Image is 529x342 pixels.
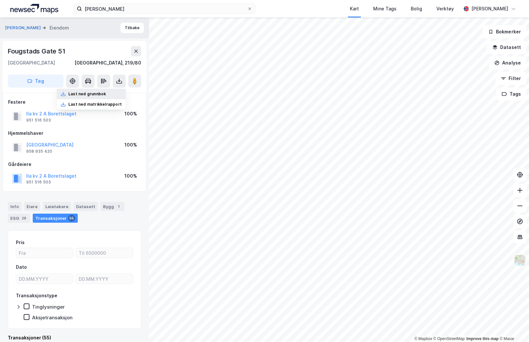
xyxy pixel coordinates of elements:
[514,254,526,266] img: Z
[5,25,42,31] button: [PERSON_NAME]
[16,274,73,284] input: DD.MM.YYYY
[100,202,124,211] div: Bygg
[16,239,25,246] div: Pris
[497,311,529,342] iframe: Chat Widget
[20,215,28,221] div: 28
[10,4,58,14] img: logo.a4113a55bc3d86da70a041830d287a7e.svg
[68,102,122,107] div: Last ned matrikkelrapport
[433,336,465,341] a: OpenStreetMap
[8,334,141,342] div: Transaksjoner (55)
[75,59,141,67] div: [GEOGRAPHIC_DATA], 219/80
[26,180,51,185] div: 951 516 503
[350,5,359,13] div: Kart
[82,4,247,14] input: Søk på adresse, matrikkel, gårdeiere, leietakere eller personer
[16,248,73,258] input: Fra
[8,98,141,106] div: Festere
[373,5,397,13] div: Mine Tags
[8,75,63,88] button: Tag
[497,311,529,342] div: Kontrollprogram for chat
[487,41,526,54] button: Datasett
[74,202,98,211] div: Datasett
[33,214,78,223] div: Transaksjoner
[24,202,40,211] div: Eiere
[76,248,133,258] input: Til 6500000
[466,336,499,341] a: Improve this map
[16,263,27,271] div: Dato
[43,202,71,211] div: Leietakere
[496,88,526,100] button: Tags
[8,46,67,56] div: Fougstads Gate 51
[76,274,133,284] input: DD.MM.YYYY
[8,202,21,211] div: Info
[414,336,432,341] a: Mapbox
[495,72,526,85] button: Filter
[124,141,137,149] div: 100%
[8,59,55,67] div: [GEOGRAPHIC_DATA]
[411,5,422,13] div: Bolig
[8,160,141,168] div: Gårdeiere
[483,25,526,38] button: Bokmerker
[436,5,454,13] div: Verktøy
[489,56,526,69] button: Analyse
[115,203,122,210] div: 1
[16,292,57,300] div: Transaksjonstype
[124,110,137,118] div: 100%
[124,172,137,180] div: 100%
[8,214,30,223] div: ESG
[32,304,65,310] div: Tinglysninger
[32,314,73,321] div: Aksjetransaksjon
[26,118,51,123] div: 951 516 503
[50,24,69,32] div: Eiendom
[121,23,144,33] button: Tilbake
[26,149,52,154] div: 958 935 420
[68,215,75,221] div: 55
[471,5,508,13] div: [PERSON_NAME]
[68,91,106,97] div: Last ned grunnbok
[8,129,141,137] div: Hjemmelshaver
